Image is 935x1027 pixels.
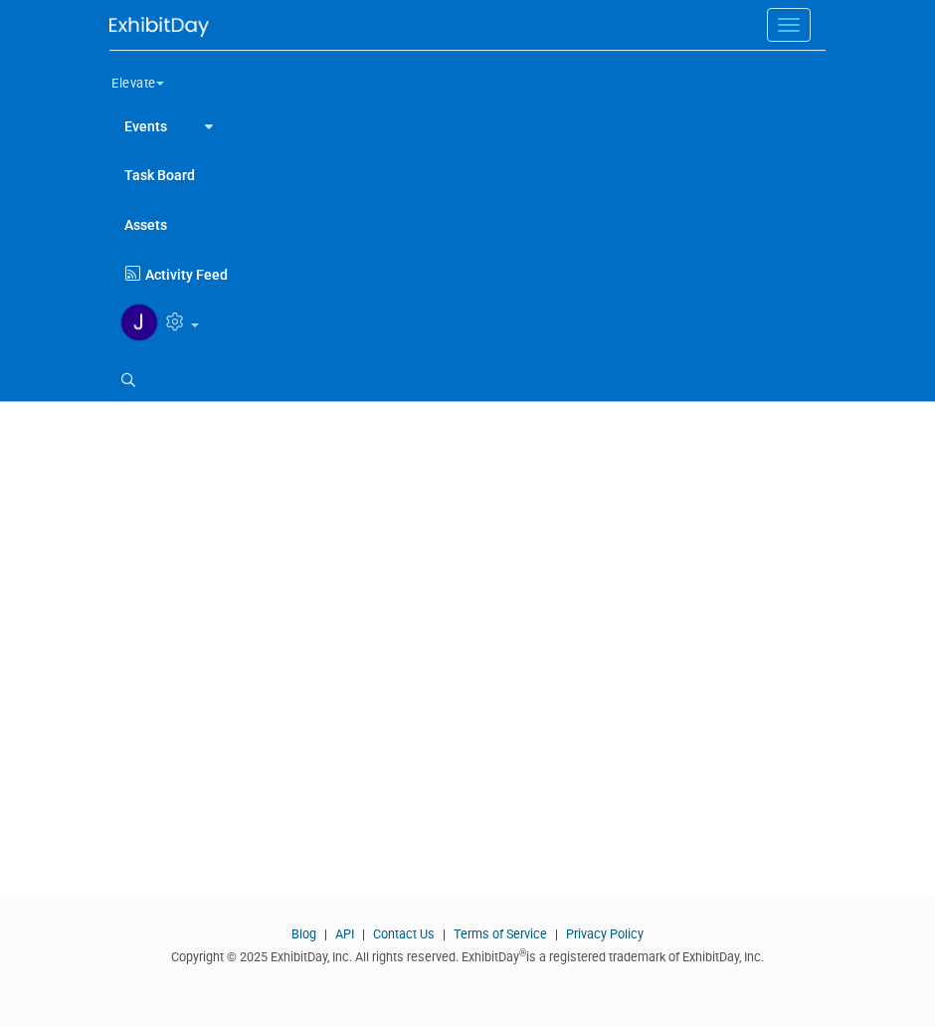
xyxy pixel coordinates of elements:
span: | [438,926,451,941]
a: Blog [291,926,316,941]
a: Events [109,101,182,150]
img: Justin Newborn [120,304,158,341]
a: Activity Feed [120,249,826,290]
img: ExhibitDay [109,17,209,37]
a: Terms of Service [454,926,547,941]
button: Elevate [109,59,189,101]
span: | [319,926,332,941]
span: | [550,926,563,941]
span: Activity Feed [145,267,228,283]
span: | [357,926,370,941]
a: Assets [109,199,826,249]
a: Privacy Policy [566,926,644,941]
a: Contact Us [373,926,435,941]
a: Task Board [109,149,826,199]
div: Copyright © 2025 ExhibitDay, Inc. All rights reserved. ExhibitDay is a registered trademark of Ex... [109,943,826,966]
a: API [335,926,354,941]
button: Menu [767,8,811,42]
sup: ® [519,947,526,958]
